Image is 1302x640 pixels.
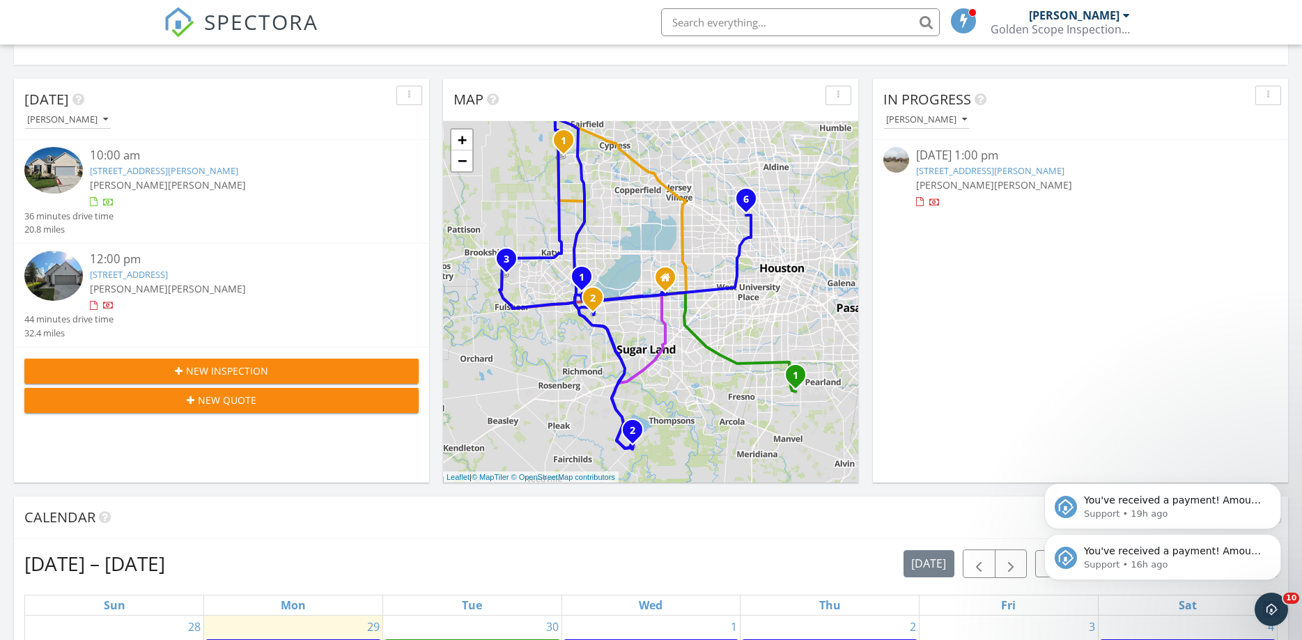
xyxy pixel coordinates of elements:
[564,140,572,148] div: 11255 Rosita Patch Dr, TX 77433
[582,276,590,285] div: 22118 Rustic Shores Ln, Katy, TX 77450
[886,115,967,125] div: [PERSON_NAME]
[743,195,749,205] i: 6
[24,111,111,130] button: [PERSON_NAME]
[633,430,641,438] div: 5902 Brazos Lakes Dr, Richmond, TX 77469
[24,508,95,526] span: Calendar
[24,549,165,577] h2: [DATE] – [DATE]
[24,147,83,194] img: 9529602%2Freports%2Fdd57feeb-953c-44d8-b730-2b6203d016c0%2Fcover_photos%2FE8K2B3qj0L4bjTEv3GSN%2F...
[883,147,909,173] img: streetview
[27,115,108,125] div: [PERSON_NAME]
[590,294,596,304] i: 2
[579,273,584,283] i: 1
[451,150,472,171] a: Zoom out
[24,147,419,236] a: 10:00 am [STREET_ADDRESS][PERSON_NAME] [PERSON_NAME][PERSON_NAME] 36 minutes drive time 20.8 miles
[24,210,114,223] div: 36 minutes drive time
[746,198,754,207] div: 5813 Highland Sky Ln, Houston, TX 77091
[995,549,1028,578] button: Next
[185,616,203,638] a: Go to September 28, 2025
[90,251,386,268] div: 12:00 pm
[24,223,114,236] div: 20.8 miles
[472,473,509,481] a: © MapTiler
[630,426,635,436] i: 2
[454,90,483,109] span: Map
[24,359,419,384] button: New Inspection
[998,595,1018,615] a: Friday
[204,7,318,36] span: SPECTORA
[991,22,1130,36] div: Golden Scope Inspections, LLC
[661,8,940,36] input: Search everything...
[364,616,382,638] a: Go to September 29, 2025
[793,371,798,381] i: 1
[907,616,919,638] a: Go to October 2, 2025
[168,178,246,192] span: [PERSON_NAME]
[1023,395,1302,602] iframe: Intercom notifications message
[24,251,83,301] img: 9413452%2Freports%2F10c3e43c-705f-4a14-8842-3f017d9593eb%2Fcover_photos%2FfbkFTbcBLFCd3rHje2Rv%2F...
[164,19,318,48] a: SPECTORA
[24,313,114,326] div: 44 minutes drive time
[543,616,561,638] a: Go to September 30, 2025
[164,7,194,38] img: The Best Home Inspection Software - Spectora
[101,595,128,615] a: Sunday
[506,258,515,267] div: 31203 Morghan Mikell Dr, Fulshear, TX 77423
[883,111,970,130] button: [PERSON_NAME]
[1265,616,1277,638] a: Go to October 4, 2025
[90,282,168,295] span: [PERSON_NAME]
[1255,593,1288,626] iframe: Intercom live chat
[24,388,419,413] button: New Quote
[728,616,740,638] a: Go to October 1, 2025
[90,164,238,177] a: [STREET_ADDRESS][PERSON_NAME]
[1176,595,1200,615] a: Saturday
[447,473,470,481] a: Leaflet
[511,473,615,481] a: © OpenStreetMap contributors
[994,178,1072,192] span: [PERSON_NAME]
[916,164,1064,177] a: [STREET_ADDRESS][PERSON_NAME]
[198,393,256,407] span: New Quote
[883,90,971,109] span: In Progress
[168,282,246,295] span: [PERSON_NAME]
[90,268,168,281] a: [STREET_ADDRESS]
[1086,616,1098,638] a: Go to October 3, 2025
[90,178,168,192] span: [PERSON_NAME]
[451,130,472,150] a: Zoom in
[916,147,1245,164] div: [DATE] 1:00 pm
[24,327,114,340] div: 32.4 miles
[561,136,566,146] i: 1
[963,549,995,578] button: Previous
[904,550,954,577] button: [DATE]
[24,90,69,109] span: [DATE]
[883,147,1278,209] a: [DATE] 1:00 pm [STREET_ADDRESS][PERSON_NAME] [PERSON_NAME][PERSON_NAME]
[24,251,419,340] a: 12:00 pm [STREET_ADDRESS] [PERSON_NAME][PERSON_NAME] 44 minutes drive time 32.4 miles
[665,277,674,286] div: 3839 Shadow Trace Circle, Houston TX 77082
[1283,593,1299,604] span: 10
[636,595,665,615] a: Wednesday
[504,255,509,265] i: 3
[278,595,309,615] a: Monday
[593,297,601,306] div: 8915 Field Daisy Ct, Richmond, TX 77407
[186,364,268,378] span: New Inspection
[1029,8,1119,22] div: [PERSON_NAME]
[443,471,619,483] div: |
[459,595,485,615] a: Tuesday
[816,595,844,615] a: Thursday
[796,375,804,383] div: 4915 Pecan Grove Dr, Pearland, TX 77584
[916,178,994,192] span: [PERSON_NAME]
[90,147,386,164] div: 10:00 am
